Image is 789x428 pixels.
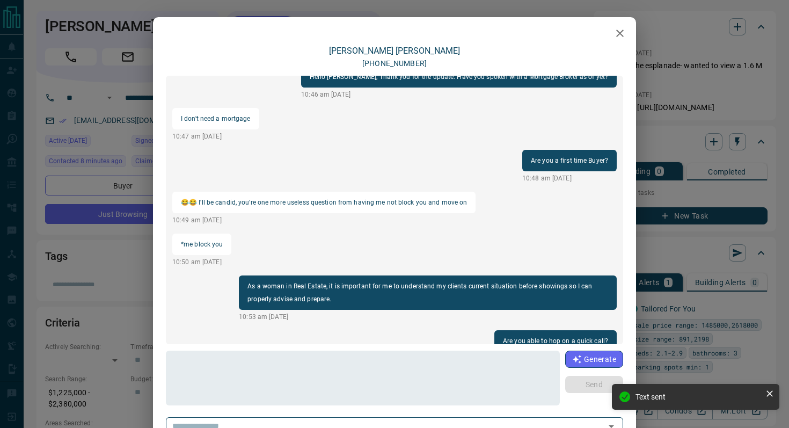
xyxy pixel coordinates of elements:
p: I don't need a mortgage [181,112,251,125]
p: 10:50 am [DATE] [172,257,231,267]
a: [PERSON_NAME] [PERSON_NAME] [329,46,460,56]
p: As a woman in Real Estate, it is important for me to understand my clients current situation befo... [247,280,608,306]
p: 10:46 am [DATE] [301,90,617,99]
p: *me block you [181,238,223,251]
p: 10:49 am [DATE] [172,215,476,225]
div: Text sent [635,393,761,401]
p: Hello [PERSON_NAME], Thank you for the update. Have you spoken with a Mortgage Broker as of yet? [310,70,608,83]
p: Are you a first time Buyer? [531,154,608,167]
p: Are you able to hop on a quick call? [503,335,608,347]
p: 10:48 am [DATE] [522,173,617,183]
button: Generate [565,351,623,368]
p: 😂😂 I'll be candid, you're one more useless question from having me not block you and move on [181,196,467,209]
p: 10:53 am [DATE] [239,312,617,322]
p: 10:47 am [DATE] [172,132,259,141]
p: [PHONE_NUMBER] [362,58,427,69]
